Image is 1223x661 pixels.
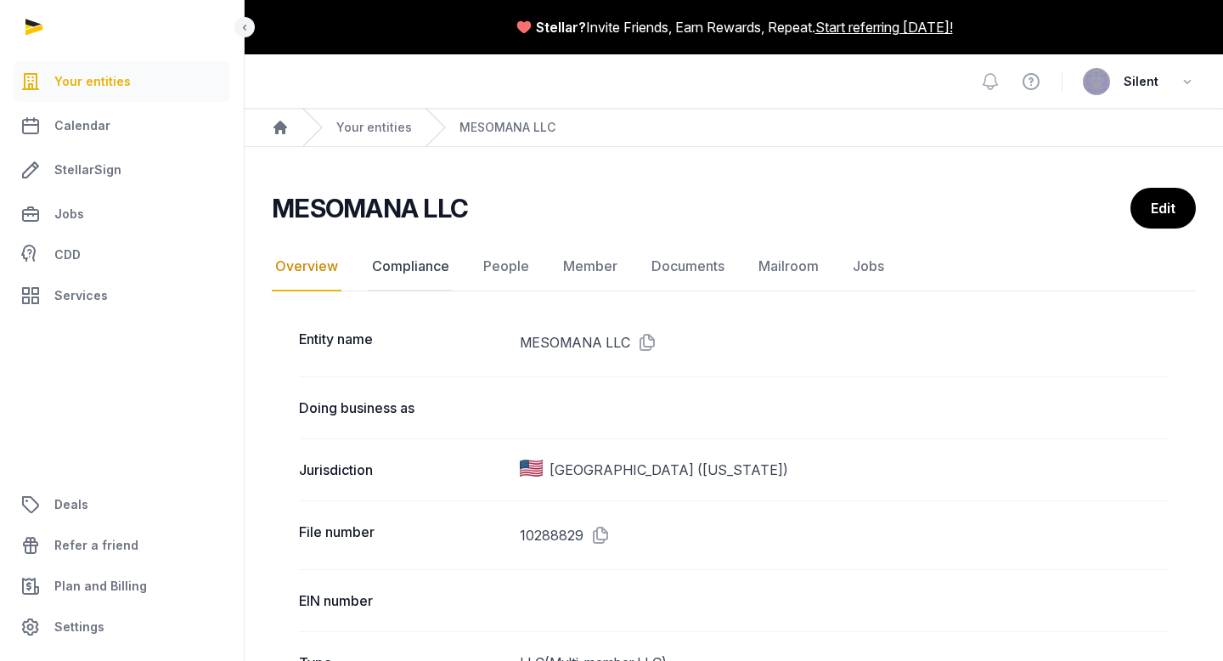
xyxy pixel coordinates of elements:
span: StellarSign [54,160,121,180]
a: Plan and Billing [14,566,230,607]
a: Calendar [14,105,230,146]
dt: File number [299,522,506,549]
a: Member [560,242,621,291]
h2: MESOMANA LLC [272,193,468,223]
img: avatar [1083,68,1110,95]
a: Services [14,275,230,316]
dd: 10288829 [520,522,1169,549]
span: Refer a friend [54,535,138,556]
a: Refer a friend [14,525,230,566]
a: Compliance [369,242,453,291]
a: Documents [648,242,728,291]
a: Edit [1130,188,1196,229]
iframe: Chat Widget [1138,579,1223,661]
dd: MESOMANA LLC [520,329,1169,356]
span: Calendar [54,116,110,136]
a: Jobs [849,242,888,291]
a: Settings [14,607,230,647]
span: CDD [54,245,81,265]
a: Overview [272,242,341,291]
dt: Jurisdiction [299,460,506,480]
a: Your entities [14,61,230,102]
a: StellarSign [14,150,230,190]
span: Jobs [54,204,84,224]
nav: Tabs [272,242,1196,291]
span: Plan and Billing [54,576,147,596]
span: Services [54,285,108,306]
span: Deals [54,494,88,515]
dt: Entity name [299,329,506,356]
a: Deals [14,484,230,525]
a: Jobs [14,194,230,234]
dt: EIN number [299,590,506,611]
dt: Doing business as [299,398,506,418]
a: People [480,242,533,291]
span: Your entities [54,71,131,92]
span: Stellar? [536,17,586,37]
a: Start referring [DATE]! [815,17,953,37]
span: Silent [1124,71,1158,92]
a: MESOMANA LLC [459,119,555,136]
a: Mailroom [755,242,822,291]
a: Your entities [336,119,412,136]
span: Settings [54,617,104,637]
span: [GEOGRAPHIC_DATA] ([US_STATE]) [550,460,788,480]
a: CDD [14,238,230,272]
nav: Breadcrumb [245,109,1223,147]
